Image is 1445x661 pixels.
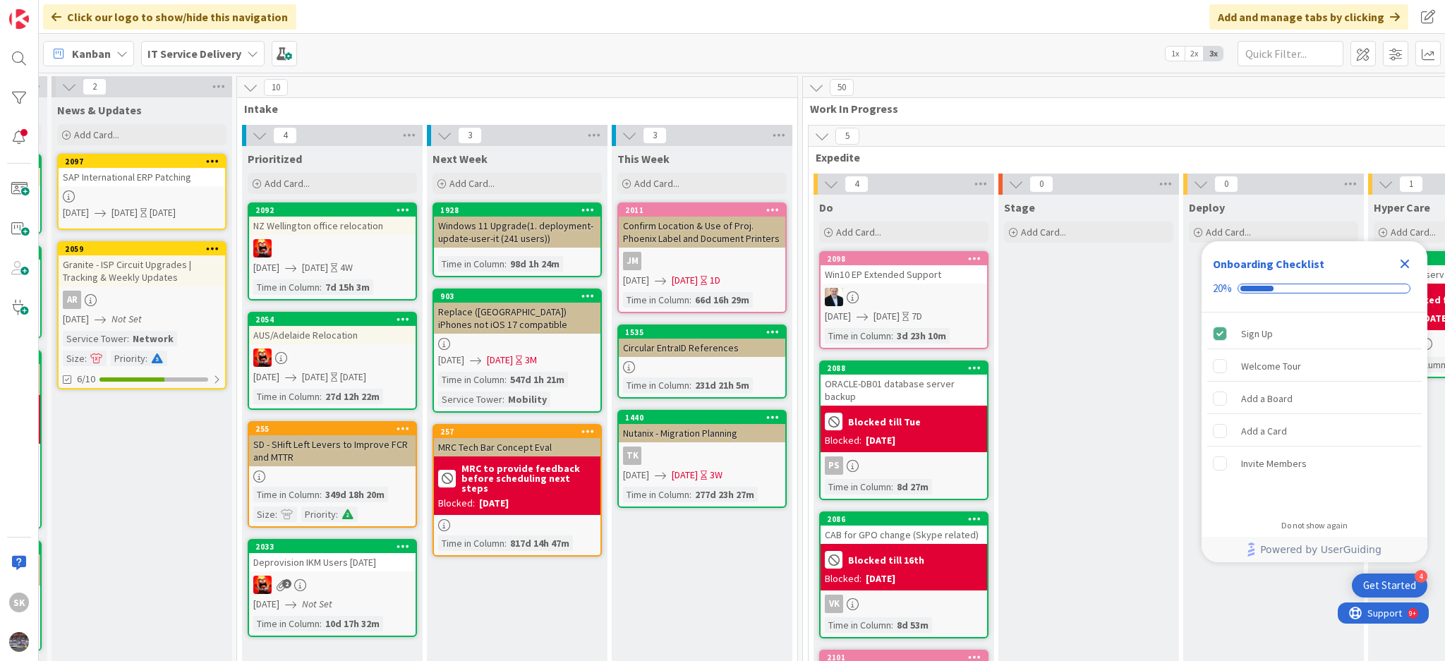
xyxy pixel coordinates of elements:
div: Mobility [504,392,550,407]
span: : [891,479,893,495]
span: 4 [273,127,297,144]
div: Footer [1202,537,1427,562]
span: 2x [1185,47,1204,61]
div: Time in Column [825,479,891,495]
div: VN [249,348,416,367]
div: 1928Windows 11 Upgrade(1. deployment-update-user-it (241 users)) [434,204,600,248]
div: 2059 [59,243,225,255]
div: Checklist Container [1202,241,1427,562]
div: 7d 15h 3m [322,279,373,295]
div: 2059Granite - ISP Circuit Upgrades | Tracking & Weekly Updates [59,243,225,286]
div: 3d 23h 10m [893,328,950,344]
div: Win10 EP Extended Support [821,265,987,284]
div: Invite Members [1241,455,1307,472]
span: [DATE] [623,468,649,483]
span: Add Card... [634,177,679,190]
span: [DATE] [873,309,900,324]
span: Prioritized [248,152,302,166]
div: Confirm Location & Use of Proj. Phoenix Label and Document Printers [619,217,785,248]
div: 1D [710,273,720,288]
span: [DATE] [63,205,89,220]
div: [DATE] [479,496,509,511]
span: Next Week [433,152,488,166]
span: : [504,535,507,551]
span: Do [819,200,833,214]
span: Add Card... [836,226,881,238]
div: Add a Board [1241,390,1293,407]
div: JM [623,252,641,270]
div: AR [63,291,81,309]
div: Size [63,351,85,366]
span: 2 [282,579,291,588]
div: Add a Card [1241,423,1287,439]
div: [DATE] [866,433,895,448]
div: [DATE] [340,370,366,384]
span: Add Card... [1391,226,1436,238]
span: 50 [830,79,854,96]
div: 257 [440,427,600,437]
div: 2086CAB for GPO change (Skype related) [821,513,987,544]
b: IT Service Delivery [147,47,241,61]
span: 3 [643,127,667,144]
div: Do not show again [1281,520,1348,531]
input: Quick Filter... [1238,41,1343,66]
span: : [145,351,147,366]
span: : [320,389,322,404]
div: Granite - ISP Circuit Upgrades | Tracking & Weekly Updates [59,255,225,286]
span: : [320,616,322,631]
div: 257 [434,425,600,438]
span: 10 [264,79,288,96]
div: VN [249,239,416,257]
div: Blocked: [438,496,475,511]
span: Hyper Care [1374,200,1430,214]
div: Click our logo to show/hide this navigation [43,4,296,30]
span: [DATE] [487,353,513,368]
div: 2092 [255,205,416,215]
span: [DATE] [672,273,698,288]
div: MRC Tech Bar Concept Eval [434,438,600,456]
span: Powered by UserGuiding [1260,541,1381,558]
div: 2098Win10 EP Extended Support [821,253,987,284]
b: Blocked till Tue [848,417,921,427]
span: 6/10 [77,372,95,387]
img: avatar [9,632,29,652]
span: : [320,279,322,295]
div: Time in Column [825,617,891,633]
div: 2092 [249,204,416,217]
div: 3M [525,353,537,368]
div: 8d 53m [893,617,932,633]
div: 1928 [440,205,600,215]
div: 2011 [619,204,785,217]
div: 2011 [625,205,785,215]
span: [DATE] [672,468,698,483]
div: Time in Column [623,487,689,502]
div: TK [619,447,785,465]
div: Close Checklist [1393,253,1416,275]
div: 2097 [59,155,225,168]
div: [DATE] [866,571,895,586]
div: 2086 [821,513,987,526]
span: [DATE] [111,205,138,220]
div: 2098 [821,253,987,265]
div: 66d 16h 29m [691,292,753,308]
span: 0 [1029,176,1053,193]
i: Not Set [302,598,332,610]
div: Size [253,507,275,522]
img: Visit kanbanzone.com [9,9,29,29]
span: Stage [1004,200,1035,214]
div: 1440 [625,413,785,423]
div: 903 [440,291,600,301]
div: NZ Wellington office relocation [249,217,416,235]
div: Add a Board is incomplete. [1207,383,1422,414]
div: Time in Column [253,279,320,295]
div: Deprovision IKM Users [DATE] [249,553,416,571]
div: Add a Card is incomplete. [1207,416,1422,447]
div: 2092NZ Wellington office relocation [249,204,416,235]
div: SK [9,593,29,612]
span: [DATE] [825,309,851,324]
div: Time in Column [438,256,504,272]
div: Time in Column [253,389,320,404]
span: : [689,487,691,502]
div: VN [249,576,416,594]
span: : [127,331,129,346]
